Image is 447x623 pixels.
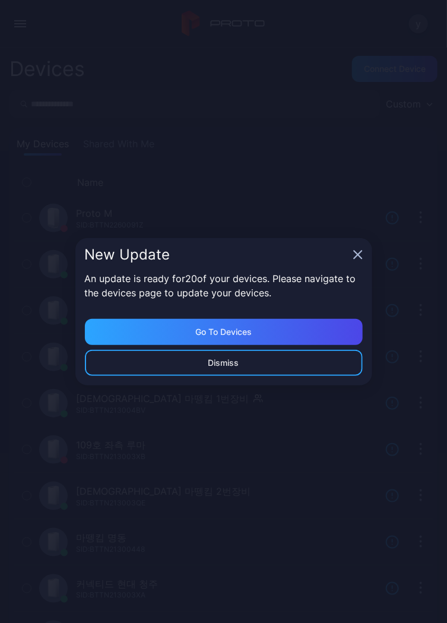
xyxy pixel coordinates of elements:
button: Go to devices [85,319,363,345]
p: An update is ready for 20 of your devices. Please navigate to the devices page to update your dev... [85,271,363,300]
div: Go to devices [195,327,252,337]
button: Dismiss [85,350,363,376]
div: New Update [85,248,348,262]
div: Dismiss [208,358,239,368]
